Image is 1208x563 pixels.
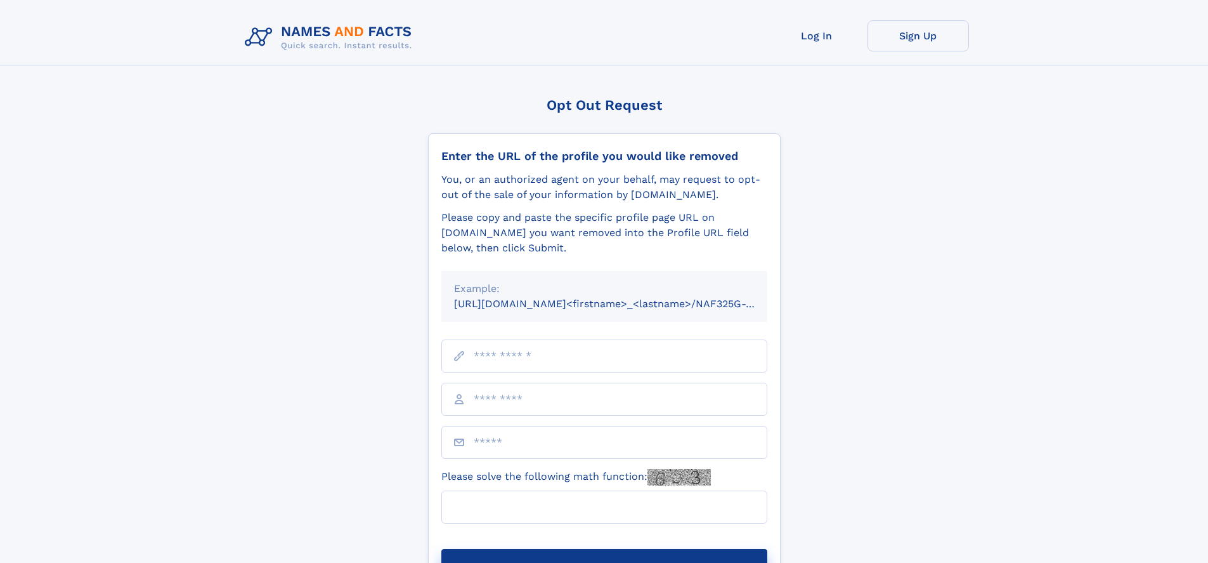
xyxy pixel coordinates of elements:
[441,469,711,486] label: Please solve the following math function:
[454,298,791,310] small: [URL][DOMAIN_NAME]<firstname>_<lastname>/NAF325G-xxxxxxxx
[454,281,755,296] div: Example:
[441,172,767,202] div: You, or an authorized agent on your behalf, may request to opt-out of the sale of your informatio...
[441,149,767,163] div: Enter the URL of the profile you would like removed
[867,20,969,51] a: Sign Up
[240,20,422,55] img: Logo Names and Facts
[428,97,781,113] div: Opt Out Request
[441,210,767,256] div: Please copy and paste the specific profile page URL on [DOMAIN_NAME] you want removed into the Pr...
[766,20,867,51] a: Log In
